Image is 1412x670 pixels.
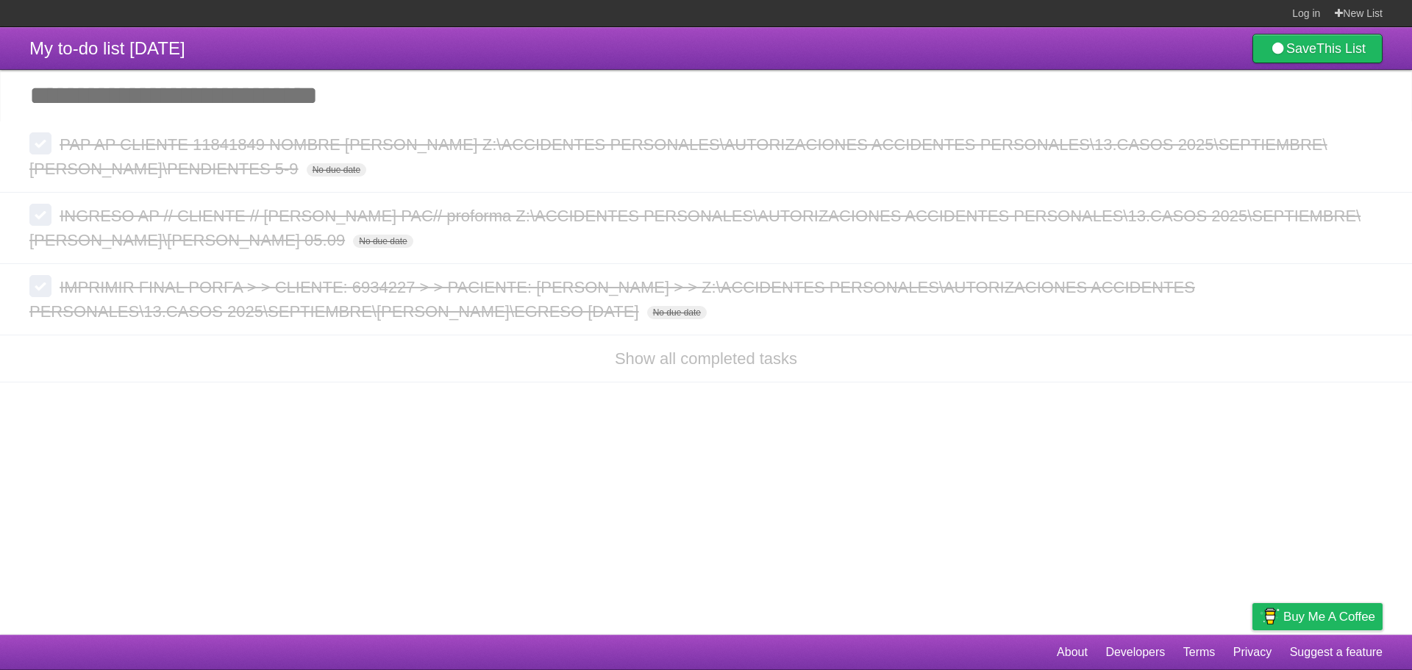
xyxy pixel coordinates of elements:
span: Buy me a coffee [1283,604,1375,630]
a: About [1057,638,1088,666]
img: Buy me a coffee [1260,604,1280,629]
a: Buy me a coffee [1252,603,1383,630]
a: Suggest a feature [1290,638,1383,666]
span: No due date [647,306,707,319]
b: This List [1316,41,1366,56]
a: Privacy [1233,638,1272,666]
a: Show all completed tasks [615,349,797,368]
a: Developers [1105,638,1165,666]
span: No due date [307,163,366,177]
span: IMPRIMIR FINAL PORFA > > CLIENTE: 6934227 > > PACIENTE: [PERSON_NAME] > > Z:\ACCIDENTES PERSONALE... [29,278,1195,321]
span: No due date [353,235,413,248]
span: PAP AP CLIENTE 11841849 NOMBRE [PERSON_NAME] Z:\ACCIDENTES PERSONALES\AUTORIZACIONES ACCIDENTES P... [29,135,1327,178]
label: Done [29,204,51,226]
a: SaveThis List [1252,34,1383,63]
span: INGRESO AP // CLIENTE // [PERSON_NAME] PAC// proforma Z:\ACCIDENTES PERSONALES\AUTORIZACIONES ACC... [29,207,1361,249]
a: Terms [1183,638,1216,666]
label: Done [29,275,51,297]
label: Done [29,132,51,154]
span: My to-do list [DATE] [29,38,185,58]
